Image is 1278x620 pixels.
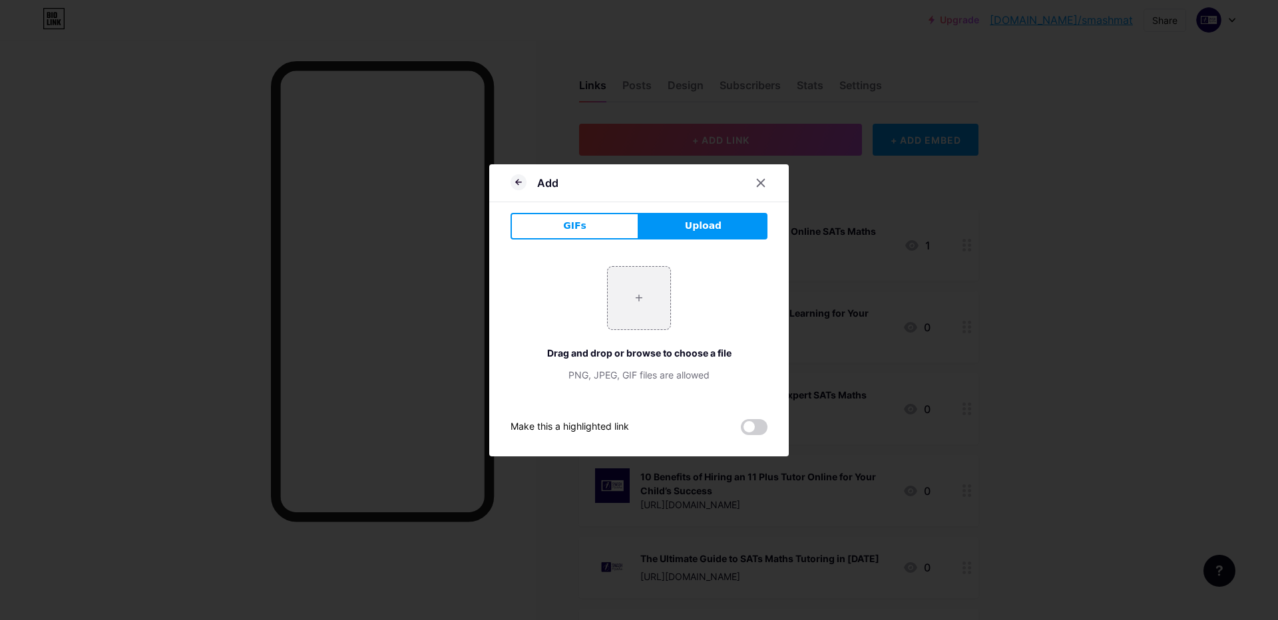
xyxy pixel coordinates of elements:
[639,213,767,239] button: Upload
[511,346,767,360] div: Drag and drop or browse to choose a file
[511,213,639,239] button: GIFs
[511,419,629,435] div: Make this a highlighted link
[563,219,586,233] span: GIFs
[511,368,767,382] div: PNG, JPEG, GIF files are allowed
[685,219,722,233] span: Upload
[537,175,558,191] div: Add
